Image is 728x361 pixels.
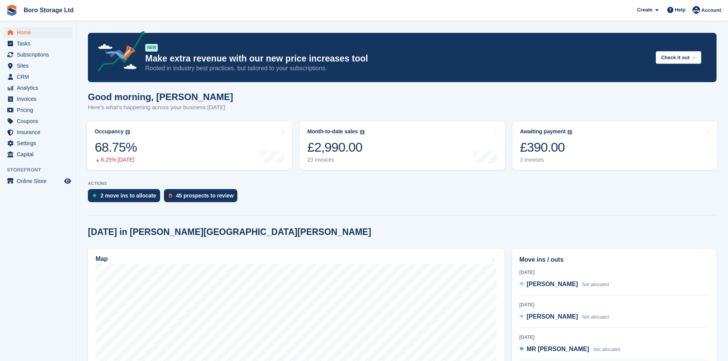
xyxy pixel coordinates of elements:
[519,301,709,308] div: [DATE]
[307,157,364,163] div: 23 invoices
[95,139,137,155] div: 68.75%
[701,6,721,14] span: Account
[519,334,709,341] div: [DATE]
[656,51,701,64] button: Check it out →
[360,130,365,134] img: icon-info-grey-7440780725fd019a000dd9b08b2336e03edf1995a4989e88bcd33f0948082b44.svg
[520,157,572,163] div: 3 invoices
[17,83,63,93] span: Analytics
[176,193,234,199] div: 45 prospects to review
[519,269,709,276] div: [DATE]
[87,121,292,170] a: Occupancy 68.75% 6.25% [DATE]
[4,116,72,126] a: menu
[17,27,63,38] span: Home
[300,121,504,170] a: Month-to-date sales £2,990.00 23 invoices
[17,94,63,104] span: Invoices
[692,6,700,14] img: Tobie Hillier
[675,6,686,14] span: Help
[63,176,72,186] a: Preview store
[7,166,76,174] span: Storefront
[637,6,652,14] span: Create
[95,128,123,135] div: Occupancy
[17,149,63,160] span: Capital
[88,103,233,112] p: Here's what's happening across your business [DATE]
[4,176,72,186] a: menu
[4,105,72,115] a: menu
[527,346,589,352] span: MR [PERSON_NAME]
[88,92,233,102] h1: Good morning, [PERSON_NAME]
[4,38,72,49] a: menu
[17,127,63,138] span: Insurance
[4,127,72,138] a: menu
[4,149,72,160] a: menu
[4,27,72,38] a: menu
[101,193,156,199] div: 2 move ins to allocate
[91,31,145,74] img: price-adjustments-announcement-icon-8257ccfd72463d97f412b2fc003d46551f7dbcb40ab6d574587a9cd5c0d94...
[169,193,172,198] img: prospect-51fa495bee0391a8d652442698ab0144808aea92771e9ea1ae160a38d050c398.svg
[21,4,77,16] a: Boro Storage Ltd
[520,139,572,155] div: £390.00
[17,105,63,115] span: Pricing
[567,130,572,134] img: icon-info-grey-7440780725fd019a000dd9b08b2336e03edf1995a4989e88bcd33f0948082b44.svg
[582,282,609,287] span: Not allocated
[88,227,371,237] h2: [DATE] in [PERSON_NAME][GEOGRAPHIC_DATA][PERSON_NAME]
[145,53,650,64] p: Make extra revenue with our new price increases tool
[527,313,578,320] span: [PERSON_NAME]
[17,71,63,82] span: CRM
[519,255,709,264] h2: Move ins / outs
[582,314,609,320] span: Not allocated
[593,347,620,352] span: Not allocated
[17,49,63,60] span: Subscriptions
[519,312,609,322] a: [PERSON_NAME] Not allocated
[527,281,578,287] span: [PERSON_NAME]
[17,38,63,49] span: Tasks
[6,5,18,16] img: stora-icon-8386f47178a22dfd0bd8f6a31ec36ba5ce8667c1dd55bd0f319d3a0aa187defe.svg
[145,44,158,52] div: NEW
[92,193,97,198] img: move_ins_to_allocate_icon-fdf77a2bb77ea45bf5b3d319d69a93e2d87916cf1d5bf7949dd705db3b84f3ca.svg
[17,138,63,149] span: Settings
[17,176,63,186] span: Online Store
[4,94,72,104] a: menu
[520,128,566,135] div: Awaiting payment
[4,60,72,71] a: menu
[145,64,650,73] p: Rooted in industry best practices, but tailored to your subscriptions.
[17,116,63,126] span: Coupons
[4,83,72,93] a: menu
[125,130,130,134] img: icon-info-grey-7440780725fd019a000dd9b08b2336e03edf1995a4989e88bcd33f0948082b44.svg
[512,121,717,170] a: Awaiting payment £390.00 3 invoices
[88,189,164,206] a: 2 move ins to allocate
[307,139,364,155] div: £2,990.00
[519,345,620,355] a: MR [PERSON_NAME] Not allocated
[4,49,72,60] a: menu
[95,157,137,163] div: 6.25% [DATE]
[519,280,609,290] a: [PERSON_NAME] Not allocated
[17,60,63,71] span: Sites
[88,181,717,186] p: ACTIONS
[4,71,72,82] a: menu
[4,138,72,149] a: menu
[164,189,242,206] a: 45 prospects to review
[307,128,358,135] div: Month-to-date sales
[96,256,108,262] h2: Map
